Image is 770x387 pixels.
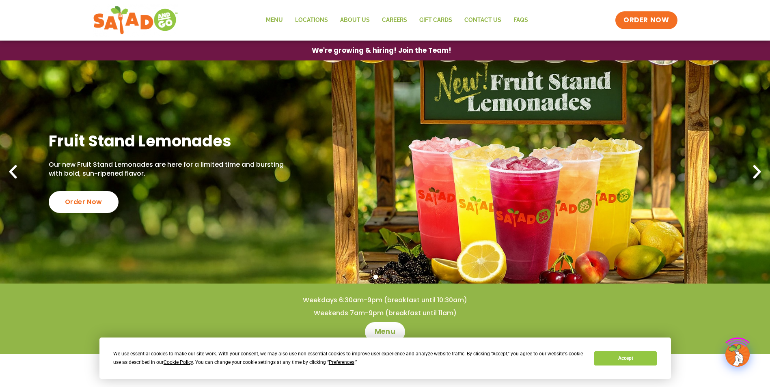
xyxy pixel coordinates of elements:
a: ORDER NOW [615,11,677,29]
div: Cookie Consent Prompt [99,338,671,379]
h4: Weekends 7am-9pm (breakfast until 11am) [16,309,754,318]
h4: Weekdays 6:30am-9pm (breakfast until 10:30am) [16,296,754,305]
div: Previous slide [4,163,22,181]
a: We're growing & hiring! Join the Team! [300,41,464,60]
span: Menu [375,327,395,337]
img: new-SAG-logo-768×292 [93,4,179,37]
a: Careers [376,11,413,30]
span: Preferences [329,359,354,365]
a: GIFT CARDS [413,11,458,30]
a: About Us [334,11,376,30]
span: Go to slide 3 [392,275,397,279]
span: Cookie Policy [164,359,193,365]
span: Go to slide 1 [373,275,378,279]
span: Go to slide 2 [383,275,387,279]
h2: Fruit Stand Lemonades [49,131,287,151]
button: Accept [594,351,657,365]
p: Our new Fruit Stand Lemonades are here for a limited time and bursting with bold, sun-ripened fla... [49,160,287,178]
a: FAQs [507,11,534,30]
a: Contact Us [458,11,507,30]
div: We use essential cookies to make our site work. With your consent, we may also use non-essential ... [113,350,585,367]
span: We're growing & hiring! Join the Team! [312,47,451,54]
a: Menu [260,11,289,30]
a: Menu [365,322,405,342]
div: Order Now [49,191,119,213]
nav: Menu [260,11,534,30]
div: Next slide [748,163,766,181]
span: ORDER NOW [623,15,669,25]
a: Locations [289,11,334,30]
